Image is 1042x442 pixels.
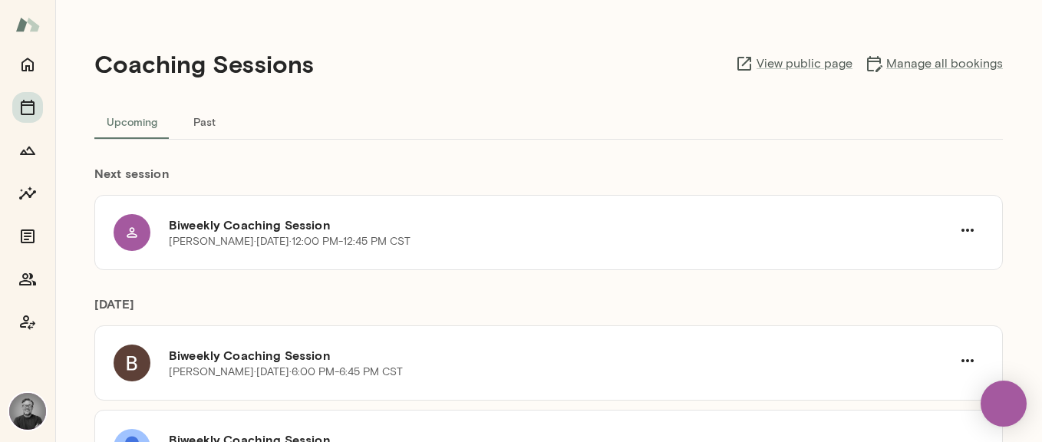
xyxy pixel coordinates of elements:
p: [PERSON_NAME] · [DATE] · 6:00 PM-6:45 PM CST [169,364,403,380]
img: Dane Howard [9,393,46,430]
p: [PERSON_NAME] · [DATE] · 12:00 PM-12:45 PM CST [169,234,411,249]
div: basic tabs example [94,103,1003,140]
h6: Next session [94,164,1003,195]
button: Growth Plan [12,135,43,166]
h6: [DATE] [94,295,1003,325]
img: Mento [15,10,40,39]
button: Documents [12,221,43,252]
button: Members [12,264,43,295]
h6: Biweekly Coaching Session [169,346,951,364]
button: Home [12,49,43,80]
button: Sessions [12,92,43,123]
a: View public page [735,54,852,73]
button: Upcoming [94,103,170,140]
h4: Coaching Sessions [94,49,314,78]
button: Insights [12,178,43,209]
a: Manage all bookings [865,54,1003,73]
h6: Biweekly Coaching Session [169,216,951,234]
button: Coach app [12,307,43,338]
button: Past [170,103,239,140]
